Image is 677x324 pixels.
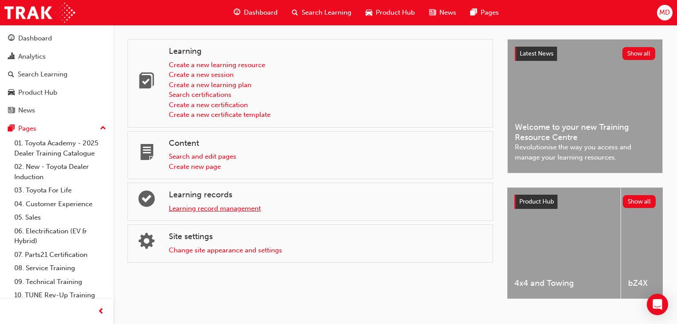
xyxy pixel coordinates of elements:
[100,123,106,134] span: up-icon
[18,52,46,62] div: Analytics
[169,81,251,89] a: Create a new learning plan
[11,275,110,289] a: 09. Technical Training
[4,84,110,101] a: Product Hub
[169,232,486,242] h4: Site settings
[169,61,265,69] a: Create a new learning resource
[4,3,75,23] img: Trak
[139,73,155,92] span: learning-icon
[18,105,35,116] div: News
[8,53,15,61] span: chart-icon
[234,7,240,18] span: guage-icon
[470,7,477,18] span: pages-icon
[8,107,15,115] span: news-icon
[139,234,155,253] span: cogs-icon
[481,8,499,18] span: Pages
[507,188,621,299] a: 4x4 and Towing
[169,47,486,56] h4: Learning
[139,192,155,211] span: learningrecord-icon
[8,35,15,43] span: guage-icon
[169,152,236,160] a: Search and edit pages
[18,124,36,134] div: Pages
[11,211,110,224] a: 05. Sales
[515,142,655,162] span: Revolutionise the way you access and manage your learning resources.
[429,7,436,18] span: news-icon
[4,30,110,47] a: Dashboard
[8,125,15,133] span: pages-icon
[623,195,656,208] button: Show all
[4,28,110,120] button: DashboardAnalyticsSearch LearningProduct HubNews
[515,47,655,61] a: Latest NewsShow all
[463,4,506,22] a: pages-iconPages
[169,204,261,212] a: Learning record management
[4,66,110,83] a: Search Learning
[11,248,110,262] a: 07. Parts21 Certification
[366,7,372,18] span: car-icon
[169,246,282,254] a: Change site appearance and settings
[169,190,486,200] h4: Learning records
[169,111,271,119] a: Create a new certificate template
[622,47,656,60] button: Show all
[169,71,234,79] a: Create a new session
[514,195,656,209] a: Product HubShow all
[11,136,110,160] a: 01. Toyota Academy - 2025 Dealer Training Catalogue
[376,8,415,18] span: Product Hub
[514,278,613,288] span: 4x4 and Towing
[520,50,554,57] span: Latest News
[4,48,110,65] a: Analytics
[4,120,110,137] button: Pages
[657,5,673,20] button: MD
[285,4,358,22] a: search-iconSearch Learning
[8,89,15,97] span: car-icon
[169,139,486,148] h4: Content
[11,197,110,211] a: 04. Customer Experience
[11,184,110,197] a: 03. Toyota For Life
[422,4,463,22] a: news-iconNews
[227,4,285,22] a: guage-iconDashboard
[659,8,670,18] span: MD
[11,160,110,184] a: 02. New - Toyota Dealer Induction
[8,71,14,79] span: search-icon
[139,145,155,164] span: page-icon
[507,39,663,173] a: Latest NewsShow allWelcome to your new Training Resource CentreRevolutionise the way you access a...
[11,224,110,248] a: 06. Electrification (EV & Hybrid)
[18,88,57,98] div: Product Hub
[11,261,110,275] a: 08. Service Training
[292,7,298,18] span: search-icon
[244,8,278,18] span: Dashboard
[18,69,68,80] div: Search Learning
[98,306,104,317] span: prev-icon
[439,8,456,18] span: News
[18,33,52,44] div: Dashboard
[515,122,655,142] span: Welcome to your new Training Resource Centre
[519,198,554,205] span: Product Hub
[169,91,231,99] a: Search certifications
[4,102,110,119] a: News
[358,4,422,22] a: car-iconProduct Hub
[169,163,221,171] a: Create new page
[647,294,668,315] div: Open Intercom Messenger
[11,288,110,302] a: 10. TUNE Rev-Up Training
[169,101,248,109] a: Create a new certification
[302,8,351,18] span: Search Learning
